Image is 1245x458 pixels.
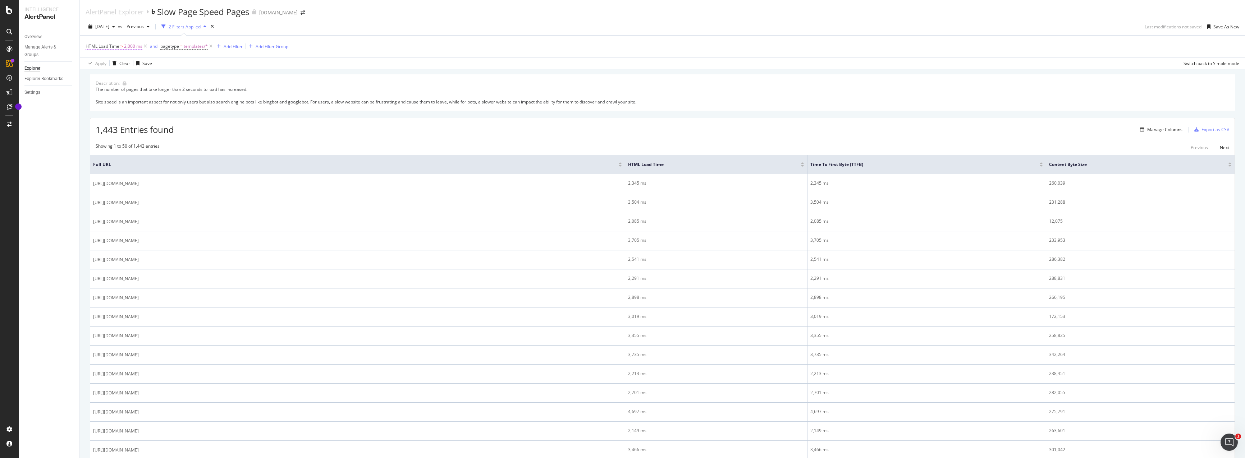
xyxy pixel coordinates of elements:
div: Manage Alerts & Groups [24,43,68,59]
div: 2,213 ms [628,370,804,377]
div: 3,019 ms [628,313,804,320]
span: [URL][DOMAIN_NAME] [93,218,139,225]
button: Clear [110,57,130,69]
div: 3,466 ms [628,447,804,453]
div: 231,288 [1049,199,1232,205]
div: 3,705 ms [810,237,1043,244]
div: 2,541 ms [810,256,1043,263]
div: times [209,23,215,30]
div: 2,541 ms [628,256,804,263]
div: 263,601 [1049,427,1232,434]
span: [URL][DOMAIN_NAME] [93,447,139,454]
div: 2,291 ms [810,275,1043,282]
div: 2,898 ms [628,294,804,301]
a: Explorer [24,65,74,72]
span: [URL][DOMAIN_NAME] [93,427,139,435]
div: Next [1220,144,1229,151]
div: 238,451 [1049,370,1232,377]
div: Export as CSV [1201,126,1229,133]
button: Save As New [1204,21,1239,32]
button: Add Filter Group [246,42,288,51]
button: Add Filter [214,42,243,51]
span: HTML Load Time [628,161,790,168]
div: 3,355 ms [810,332,1043,339]
div: 2,149 ms [628,427,804,434]
div: 2,213 ms [810,370,1043,377]
div: 275,791 [1049,408,1232,415]
button: Previous [124,21,152,32]
div: Description: [96,80,120,86]
div: 2,085 ms [628,218,804,225]
div: Save [142,60,152,66]
div: [DOMAIN_NAME] [259,9,298,16]
a: AlertPanel Explorer [86,8,143,16]
div: Settings [24,89,40,96]
div: 3,355 ms [628,332,804,339]
span: Content Byte Size [1049,161,1217,168]
span: [URL][DOMAIN_NAME] [93,199,139,206]
div: 2 Filters Applied [169,24,201,30]
span: = [180,43,183,49]
span: Full URL [93,161,608,168]
div: 3,504 ms [628,199,804,205]
div: 4,697 ms [628,408,804,415]
div: 2,345 ms [628,180,804,186]
button: and [150,43,157,50]
span: [URL][DOMAIN_NAME] [93,313,139,320]
span: 2025 Aug. 21st [95,23,109,29]
span: 2,000 ms [124,41,142,51]
div: 288,831 [1049,275,1232,282]
button: 2 Filters Applied [159,21,209,32]
div: 2,701 ms [628,389,804,396]
div: Add Filter [224,43,243,50]
div: AlertPanel [24,13,74,21]
a: Manage Alerts & Groups [24,43,74,59]
div: 286,382 [1049,256,1232,263]
div: Switch back to Simple mode [1184,60,1239,66]
button: Apply [86,57,106,69]
div: Add Filter Group [256,43,288,50]
button: Export as CSV [1191,124,1229,135]
button: Save [133,57,152,69]
div: 3,735 ms [810,351,1043,358]
span: [URL][DOMAIN_NAME] [93,256,139,263]
button: Next [1220,143,1229,152]
span: 1 [1235,434,1241,439]
div: 2,701 ms [810,389,1043,396]
div: 260,039 [1049,180,1232,186]
a: Overview [24,33,74,41]
div: 3,019 ms [810,313,1043,320]
span: [URL][DOMAIN_NAME] [93,180,139,187]
div: 258,825 [1049,332,1232,339]
div: Save As New [1213,24,1239,30]
div: Slow Page Speed Pages [157,6,249,18]
a: Explorer Bookmarks [24,75,74,83]
span: 1,443 Entries found [96,124,174,135]
span: [URL][DOMAIN_NAME] [93,408,139,416]
div: 4,697 ms [810,408,1043,415]
div: Clear [119,60,130,66]
div: Tooltip anchor [15,103,22,110]
div: 3,504 ms [810,199,1043,205]
div: Explorer [24,65,40,72]
div: 342,264 [1049,351,1232,358]
div: 3,735 ms [628,351,804,358]
div: Explorer Bookmarks [24,75,63,83]
div: 233,953 [1049,237,1232,244]
div: Manage Columns [1147,126,1182,133]
span: [URL][DOMAIN_NAME] [93,294,139,301]
div: 172,153 [1049,313,1232,320]
div: 2,291 ms [628,275,804,282]
span: [URL][DOMAIN_NAME] [93,332,139,339]
span: > [120,43,123,49]
div: Showing 1 to 50 of 1,443 entries [96,143,160,152]
span: HTML Load Time [86,43,119,49]
button: Manage Columns [1137,125,1182,134]
span: [URL][DOMAIN_NAME] [93,237,139,244]
div: 2,085 ms [810,218,1043,225]
span: [URL][DOMAIN_NAME] [93,275,139,282]
div: 2,149 ms [810,427,1043,434]
div: Previous [1191,144,1208,151]
span: vs [118,23,124,29]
